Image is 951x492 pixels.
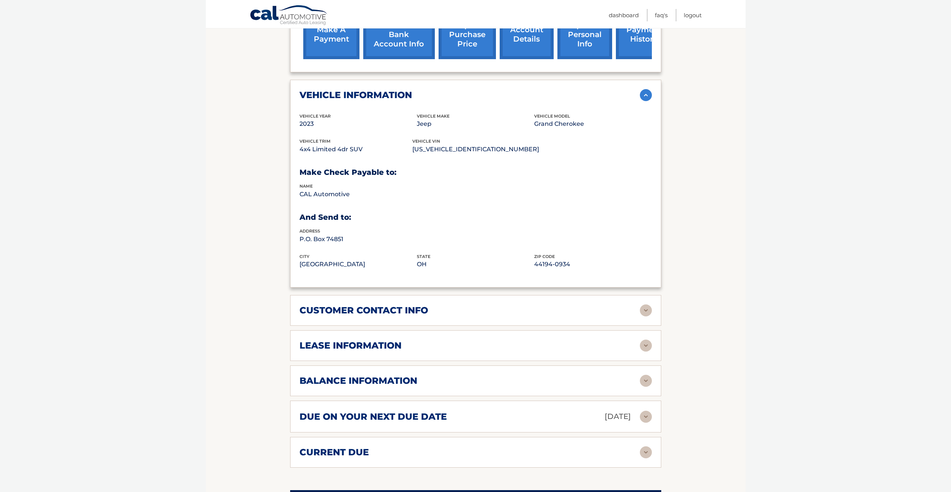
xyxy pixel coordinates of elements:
[300,113,331,119] span: vehicle Year
[300,411,447,422] h2: due on your next due date
[300,168,652,177] h3: Make Check Payable to:
[655,9,668,21] a: FAQ's
[300,254,309,259] span: city
[557,10,612,59] a: update personal info
[640,340,652,352] img: accordion-rest.svg
[303,10,359,59] a: make a payment
[300,183,313,189] span: name
[300,119,417,129] p: 2023
[300,139,331,144] span: vehicle trim
[300,259,417,270] p: [GEOGRAPHIC_DATA]
[417,119,534,129] p: Jeep
[534,113,570,119] span: vehicle model
[640,89,652,101] img: accordion-active.svg
[417,259,534,270] p: OH
[534,119,651,129] p: Grand Cherokee
[300,213,652,222] h3: And Send to:
[439,10,496,59] a: request purchase price
[605,410,631,423] p: [DATE]
[534,254,555,259] span: zip code
[640,304,652,316] img: accordion-rest.svg
[300,340,401,351] h2: lease information
[300,89,412,101] h2: vehicle information
[300,447,369,458] h2: current due
[684,9,702,21] a: Logout
[300,228,320,234] span: address
[300,234,417,245] p: P.O. Box 74851
[417,113,449,119] span: vehicle make
[500,10,554,59] a: account details
[300,144,412,155] p: 4x4 Limited 4dr SUV
[640,446,652,458] img: accordion-rest.svg
[609,9,639,21] a: Dashboard
[250,5,328,27] a: Cal Automotive
[640,411,652,423] img: accordion-rest.svg
[300,375,417,386] h2: balance information
[363,10,435,59] a: Add/Remove bank account info
[534,259,651,270] p: 44194-0934
[616,10,672,59] a: payment history
[640,375,652,387] img: accordion-rest.svg
[300,189,417,200] p: CAL Automotive
[417,254,430,259] span: state
[412,144,539,155] p: [US_VEHICLE_IDENTIFICATION_NUMBER]
[412,139,440,144] span: vehicle vin
[300,305,428,316] h2: customer contact info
